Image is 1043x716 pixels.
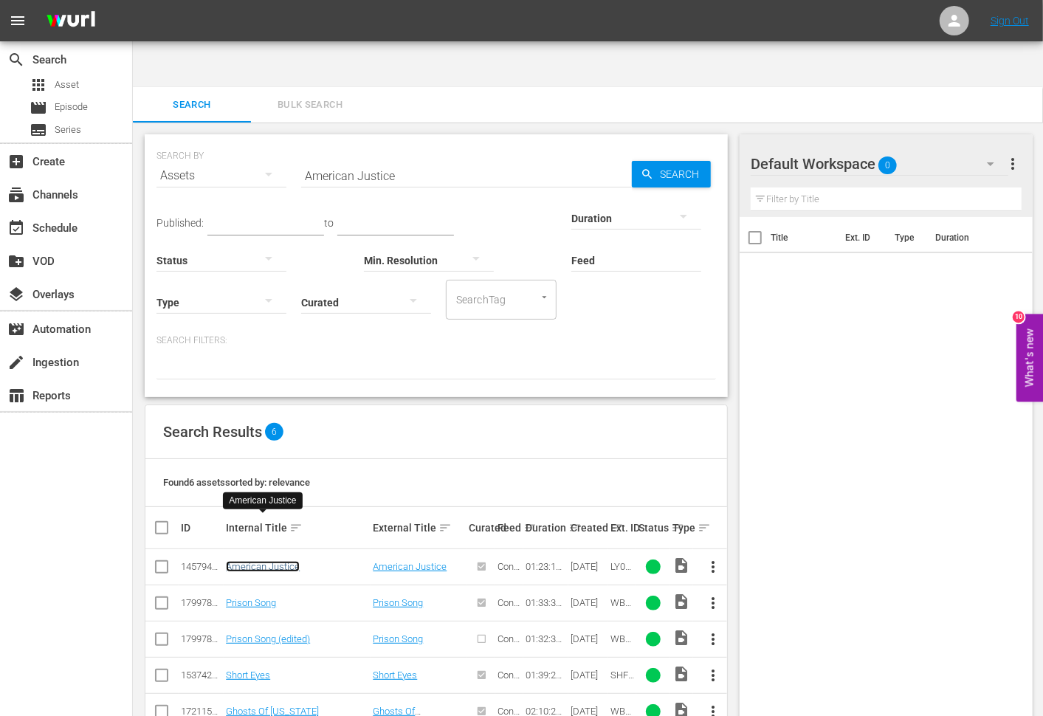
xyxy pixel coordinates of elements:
[672,519,691,537] div: Type
[156,155,286,196] div: Assets
[610,669,634,692] span: SHF0067F
[55,123,81,137] span: Series
[672,629,690,647] span: Video
[571,519,606,537] div: Created
[226,633,310,644] a: Prison Song (edited)
[55,78,79,92] span: Asset
[610,561,631,583] span: LY0020F
[695,658,731,693] button: more_vert
[181,561,221,572] div: 145794830
[181,597,221,608] div: 179978687
[7,252,25,270] span: VOD
[526,633,566,644] div: 01:32:37.052
[836,217,886,258] th: Ext. ID
[55,100,88,114] span: Episode
[226,669,270,681] a: Short Eyes
[695,549,731,585] button: more_vert
[672,557,690,574] span: Video
[1004,146,1022,182] button: more_vert
[926,217,1015,258] th: Duration
[610,597,631,619] span: WB0224F
[7,354,25,371] span: Ingestion
[704,630,722,648] span: more_vert
[526,519,566,537] div: Duration
[469,522,493,534] div: Curated
[498,519,521,537] div: Feed
[181,669,221,681] div: 153742351
[35,4,106,38] img: ans4CAIJ8jUAAAAAAAAAAAAAAAAAAAAAAAAgQb4GAAAAAAAAAAAAAAAAAAAAAAAAJMjXAAAAAAAAAAAAAAAAAAAAAAAAgAT5G...
[654,161,711,187] span: Search
[9,12,27,30] span: menu
[498,633,520,655] span: Content
[526,669,566,681] div: 01:39:20.755
[7,51,25,69] span: Search
[638,519,668,537] div: Status
[886,217,926,258] th: Type
[373,597,423,608] a: Prison Song
[156,217,204,229] span: Published:
[498,561,520,583] span: Content
[181,522,221,534] div: ID
[30,99,47,117] span: Episode
[571,669,606,681] div: [DATE]
[672,593,690,610] span: Video
[163,423,262,441] span: Search Results
[226,597,276,608] a: Prison Song
[7,186,25,204] span: Channels
[991,15,1029,27] a: Sign Out
[571,597,606,608] div: [DATE]
[704,594,722,612] span: more_vert
[163,477,310,488] span: Found 6 assets sorted by: relevance
[373,519,464,537] div: External Title
[632,161,711,187] button: Search
[260,97,360,114] span: Bulk Search
[498,669,520,692] span: Content
[30,121,47,139] span: Series
[438,521,452,534] span: sort
[7,219,25,237] span: Schedule
[7,286,25,303] span: Overlays
[7,320,25,338] span: Automation
[226,519,368,537] div: Internal Title
[672,665,690,683] span: Video
[526,561,566,572] div: 01:23:11.361
[695,622,731,657] button: more_vert
[7,387,25,405] span: Reports
[1013,311,1025,323] div: 10
[1004,155,1022,173] span: more_vert
[156,334,716,347] p: Search Filters:
[142,97,242,114] span: Search
[610,522,634,534] div: Ext. ID
[289,521,303,534] span: sort
[751,143,1009,185] div: Default Workspace
[610,633,631,667] span: WB0224FE
[537,290,551,304] button: Open
[526,597,566,608] div: 01:33:37.193
[30,76,47,94] span: Asset
[373,633,423,644] a: Prison Song
[571,561,606,572] div: [DATE]
[373,561,447,572] a: American Justice
[695,585,731,621] button: more_vert
[571,633,606,644] div: [DATE]
[373,669,417,681] a: Short Eyes
[226,561,300,572] a: American Justice
[324,217,334,229] span: to
[229,495,296,507] div: American Justice
[771,217,836,258] th: Title
[704,667,722,684] span: more_vert
[1016,314,1043,402] button: Open Feedback Widget
[704,558,722,576] span: more_vert
[181,633,221,644] div: 179978744
[878,150,897,181] span: 0
[498,597,520,619] span: Content
[265,423,283,441] span: 6
[7,153,25,171] span: Create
